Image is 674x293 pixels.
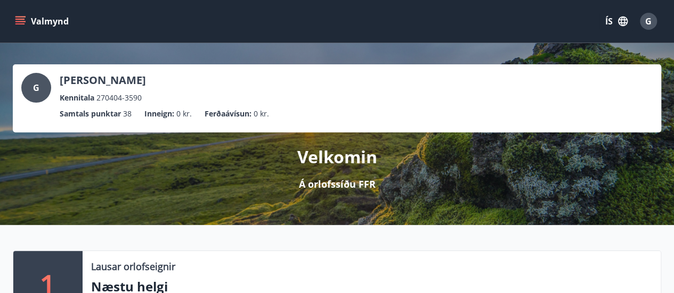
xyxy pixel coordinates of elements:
span: G [33,82,39,94]
p: [PERSON_NAME] [60,73,146,88]
p: Inneign : [144,108,174,120]
p: Samtals punktar [60,108,121,120]
p: Kennitala [60,92,94,104]
button: menu [13,12,73,31]
p: Lausar orlofseignir [91,259,175,273]
span: 270404-3590 [96,92,142,104]
span: 0 kr. [176,108,192,120]
span: 0 kr. [254,108,269,120]
button: ÍS [599,12,634,31]
p: Ferðaávísun : [205,108,251,120]
span: G [645,15,652,27]
p: Á orlofssíðu FFR [299,177,376,191]
button: G [636,9,661,34]
span: 38 [123,108,132,120]
p: Velkomin [297,145,377,169]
